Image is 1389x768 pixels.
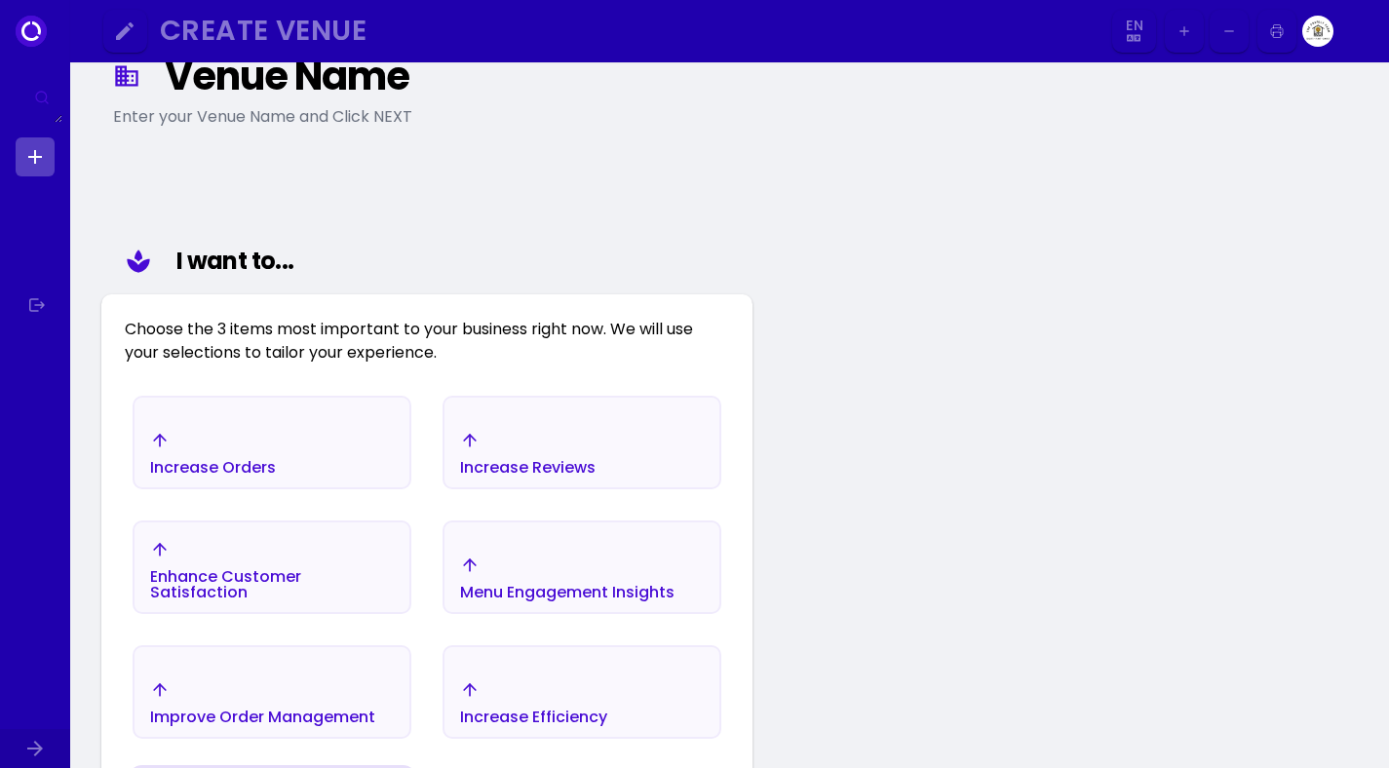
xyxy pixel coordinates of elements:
[460,460,596,476] div: Increase Reviews
[160,19,1087,42] div: Create Venue
[443,396,721,489] button: Increase Reviews
[133,520,411,614] button: Enhance Customer Satisfaction
[1302,16,1333,47] img: Image
[150,460,276,476] div: Increase Orders
[150,569,394,600] div: Enhance Customer Satisfaction
[133,396,411,489] button: Increase Orders
[1339,16,1370,47] img: Image
[150,710,375,725] div: Improve Order Management
[443,645,721,739] button: Increase Efficiency
[443,520,721,614] button: Menu Engagement Insights
[101,294,752,365] div: Choose the 3 items most important to your business right now. We will use your selections to tail...
[460,585,675,600] div: Menu Engagement Insights
[133,645,411,739] button: Improve Order Management
[152,10,1106,54] button: Create Venue
[176,244,719,279] div: I want to...
[113,105,741,129] div: Enter your Venue Name and Click NEXT
[165,58,731,94] div: Venue Name
[460,710,607,725] div: Increase Efficiency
